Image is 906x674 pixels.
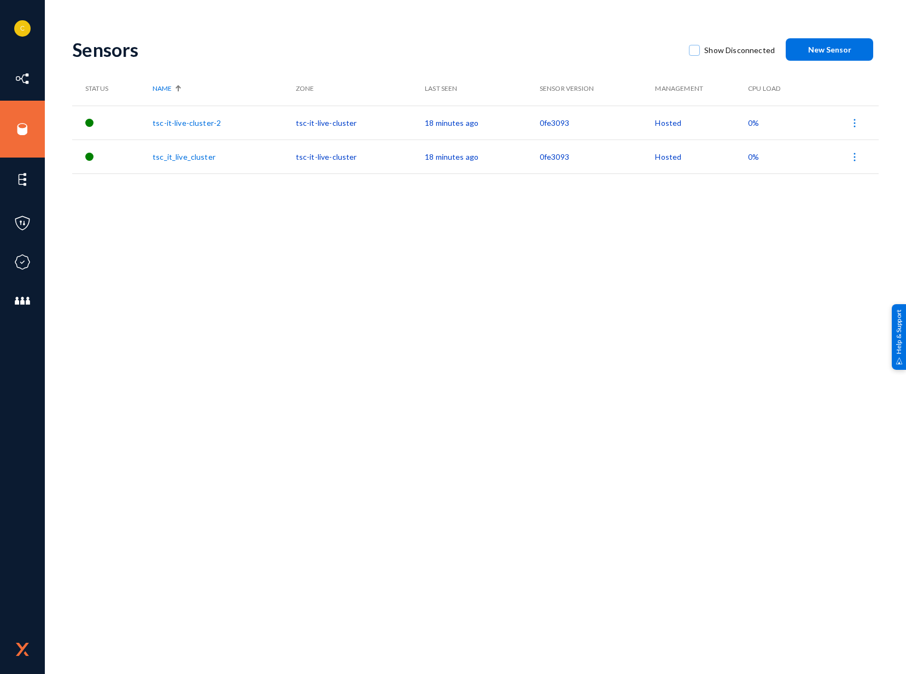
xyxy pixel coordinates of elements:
td: 0fe3093 [540,140,656,173]
th: Management [655,72,748,106]
button: New Sensor [786,38,873,61]
img: icon-more.svg [849,152,860,162]
span: Name [153,84,172,94]
img: icon-inventory.svg [14,71,31,87]
img: icon-members.svg [14,293,31,309]
td: 0fe3093 [540,106,656,140]
span: 0% [748,118,759,127]
td: 18 minutes ago [425,140,540,173]
div: Name [153,84,290,94]
img: icon-sources.svg [14,121,31,137]
div: Help & Support [892,304,906,370]
td: Hosted [655,140,748,173]
span: 0% [748,152,759,161]
img: icon-more.svg [849,118,860,129]
img: icon-policies.svg [14,215,31,231]
img: icon-elements.svg [14,171,31,188]
img: help_support.svg [896,357,903,364]
th: Status [72,72,153,106]
th: Sensor Version [540,72,656,106]
td: tsc-it-live-cluster [296,140,425,173]
td: tsc-it-live-cluster [296,106,425,140]
div: Sensors [72,38,678,61]
span: New Sensor [808,45,851,54]
td: 18 minutes ago [425,106,540,140]
img: 1687c577c4dc085bd5ba4471514e2ea1 [14,20,31,37]
th: Zone [296,72,425,106]
td: Hosted [655,106,748,140]
a: tsc-it-live-cluster-2 [153,118,221,127]
th: CPU Load [748,72,811,106]
th: Last Seen [425,72,540,106]
img: icon-compliance.svg [14,254,31,270]
span: Show Disconnected [704,42,775,59]
a: tsc_it_live_cluster [153,152,215,161]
